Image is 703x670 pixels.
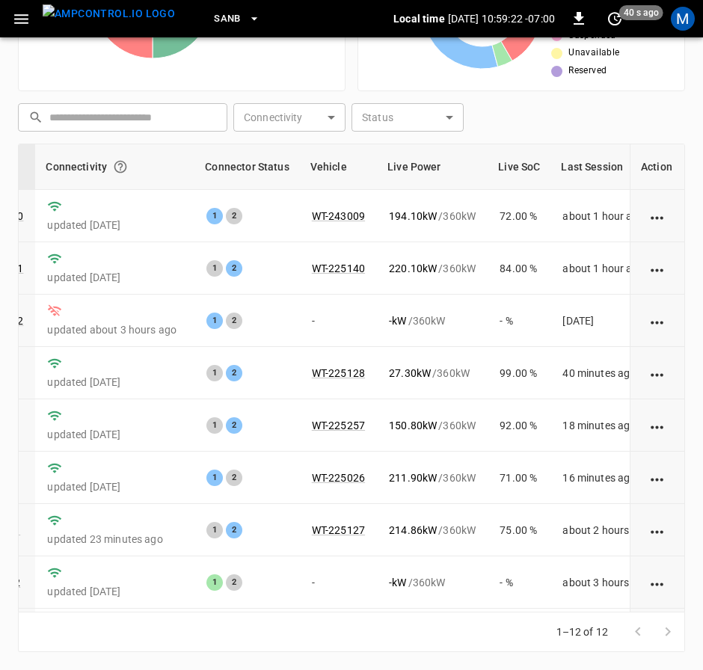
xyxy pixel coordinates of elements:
[648,575,667,590] div: action cell options
[550,504,662,556] td: about 2 hours ago
[488,144,550,190] th: Live SoC
[208,4,266,34] button: SanB
[568,64,607,79] span: Reserved
[47,584,182,599] p: updated [DATE]
[46,153,184,180] div: Connectivity
[389,418,476,433] div: / 360 kW
[648,209,667,224] div: action cell options
[312,210,365,222] a: WT-243009
[312,472,365,484] a: WT-225026
[389,366,476,381] div: / 360 kW
[206,313,223,329] div: 1
[226,470,242,486] div: 2
[488,242,550,295] td: 84.00 %
[389,313,476,328] div: / 360 kW
[648,523,667,538] div: action cell options
[194,144,299,190] th: Connector Status
[226,260,242,277] div: 2
[550,242,662,295] td: about 1 hour ago
[43,4,175,23] img: ampcontrol.io logo
[389,470,476,485] div: / 360 kW
[648,261,667,276] div: action cell options
[568,46,619,61] span: Unavailable
[300,295,377,347] td: -
[619,5,663,20] span: 40 s ago
[488,609,550,661] td: - %
[312,262,365,274] a: WT-225140
[312,419,365,431] a: WT-225257
[488,504,550,556] td: 75.00 %
[550,609,662,661] td: [DATE]
[206,522,223,538] div: 1
[300,144,377,190] th: Vehicle
[312,367,365,379] a: WT-225128
[550,295,662,347] td: [DATE]
[389,261,476,276] div: / 360 kW
[389,575,476,590] div: / 360 kW
[206,365,223,381] div: 1
[226,574,242,591] div: 2
[226,522,242,538] div: 2
[226,365,242,381] div: 2
[214,10,241,28] span: SanB
[389,261,437,276] p: 220.10 kW
[226,208,242,224] div: 2
[630,144,684,190] th: Action
[550,452,662,504] td: 16 minutes ago
[206,574,223,591] div: 1
[488,452,550,504] td: 71.00 %
[393,11,445,26] p: Local time
[47,270,182,285] p: updated [DATE]
[488,295,550,347] td: - %
[389,575,406,590] p: - kW
[206,470,223,486] div: 1
[603,7,627,31] button: set refresh interval
[648,470,667,485] div: action cell options
[47,479,182,494] p: updated [DATE]
[312,524,365,536] a: WT-225127
[389,523,476,538] div: / 360 kW
[377,144,488,190] th: Live Power
[300,556,377,609] td: -
[47,322,182,337] p: updated about 3 hours ago
[389,209,476,224] div: / 360 kW
[648,418,667,433] div: action cell options
[389,366,431,381] p: 27.30 kW
[206,260,223,277] div: 1
[550,399,662,452] td: 18 minutes ago
[550,144,662,190] th: Last Session
[550,556,662,609] td: about 3 hours ago
[671,7,695,31] div: profile-icon
[448,11,555,26] p: [DATE] 10:59:22 -07:00
[206,208,223,224] div: 1
[488,347,550,399] td: 99.00 %
[226,313,242,329] div: 2
[47,427,182,442] p: updated [DATE]
[47,532,182,547] p: updated 23 minutes ago
[550,347,662,399] td: 40 minutes ago
[488,556,550,609] td: - %
[556,624,609,639] p: 1–12 of 12
[47,218,182,233] p: updated [DATE]
[648,366,667,381] div: action cell options
[648,313,667,328] div: action cell options
[389,523,437,538] p: 214.86 kW
[47,375,182,390] p: updated [DATE]
[488,399,550,452] td: 92.00 %
[389,470,437,485] p: 211.90 kW
[107,153,134,180] button: Connection between the charger and our software.
[226,417,242,434] div: 2
[300,609,377,661] td: -
[389,313,406,328] p: - kW
[550,190,662,242] td: about 1 hour ago
[389,418,437,433] p: 150.80 kW
[206,417,223,434] div: 1
[488,190,550,242] td: 72.00 %
[389,209,437,224] p: 194.10 kW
